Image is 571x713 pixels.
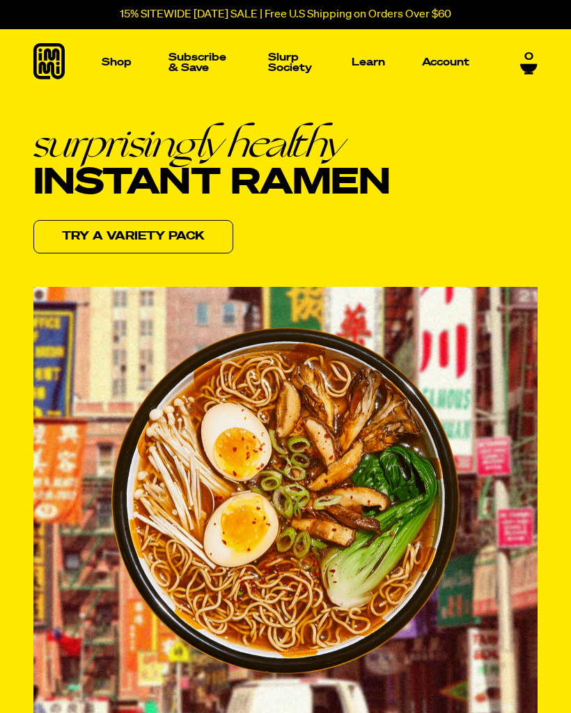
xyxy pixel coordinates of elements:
[163,47,237,79] a: Subscribe & Save
[111,327,460,675] img: Ramen bowl
[33,123,390,163] em: surprisingly healthy
[268,52,315,73] p: Slurp Society
[346,29,391,95] a: Learn
[352,57,385,68] p: Learn
[422,57,469,68] p: Account
[169,52,231,73] p: Subscribe & Save
[416,52,475,73] a: Account
[96,29,475,95] nav: Main navigation
[96,29,137,95] a: Shop
[33,123,390,203] h1: Instant Ramen
[102,57,132,68] p: Shop
[524,51,533,63] span: 0
[33,220,233,253] a: Try a variety pack
[520,51,538,75] a: 0
[120,8,451,21] p: 15% SITEWIDE [DATE] SALE | Free U.S Shipping on Orders Over $60
[263,47,320,79] a: Slurp Society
